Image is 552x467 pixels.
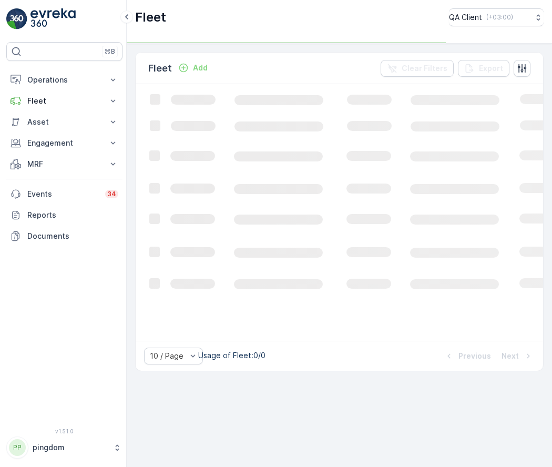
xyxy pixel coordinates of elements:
button: Export [458,60,509,77]
p: Fleet [135,9,166,26]
button: QA Client(+03:00) [449,8,544,26]
button: PPpingdom [6,436,122,459]
p: 34 [107,190,116,198]
img: logo_light-DOdMpM7g.png [30,8,76,29]
a: Reports [6,205,122,226]
a: Events34 [6,184,122,205]
p: Usage of Fleet : 0/0 [198,350,265,361]
button: Engagement [6,133,122,154]
p: Previous [458,351,491,361]
button: Next [500,350,535,362]
p: MRF [27,159,101,169]
p: ( +03:00 ) [486,13,513,22]
p: Engagement [27,138,101,148]
p: pingdom [33,442,108,453]
p: Reports [27,210,118,220]
p: Documents [27,231,118,241]
p: ⌘B [105,47,115,56]
button: Add [174,62,212,74]
p: Next [502,351,519,361]
p: Fleet [148,61,172,76]
p: Add [193,63,208,73]
p: Clear Filters [402,63,447,74]
button: Asset [6,111,122,133]
img: logo [6,8,27,29]
button: Clear Filters [381,60,454,77]
p: Fleet [27,96,101,106]
span: v 1.51.0 [6,428,122,434]
p: Events [27,189,99,199]
button: Operations [6,69,122,90]
p: Export [479,63,503,74]
p: Asset [27,117,101,127]
p: Operations [27,75,101,85]
p: QA Client [449,12,482,23]
button: Fleet [6,90,122,111]
div: PP [9,439,26,456]
a: Documents [6,226,122,247]
button: Previous [443,350,492,362]
button: MRF [6,154,122,175]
